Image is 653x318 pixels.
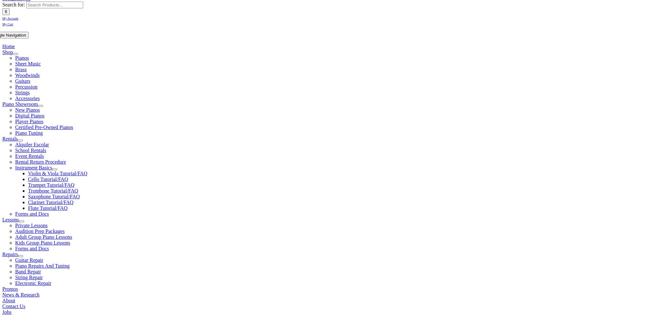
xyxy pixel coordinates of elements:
a: Band Repair [15,269,41,274]
a: String Repair [15,275,43,280]
a: Player Pianos [15,119,43,124]
button: Open submenu of Piano Showroom [38,105,43,107]
a: Private Lessons [15,223,48,228]
input: Search [2,8,10,15]
a: Repairs [2,252,18,257]
a: Kids Group Piano Lessons [15,240,70,245]
a: About [2,298,15,303]
a: Strings [15,90,30,95]
a: Alquiler Escolar [15,142,49,147]
span: Jobs [2,309,11,315]
a: Piano Showroom [2,101,38,107]
span: Trumpet Tutorial/FAQ [28,182,74,188]
a: Percussion [15,84,37,90]
a: My Cart [2,21,13,26]
a: Saxophone Tutorial/FAQ [28,194,80,199]
a: Rentals [2,136,18,142]
a: Pianos [15,55,29,61]
a: Flute Tutorial/FAQ [28,205,67,211]
a: Violin & Viola Tutorial/FAQ [28,171,87,176]
a: Piano Tuning [15,130,43,136]
button: Open submenu of Repairs [18,255,23,257]
a: Cello Tutorial/FAQ [28,176,68,182]
a: Trombone Tutorial/FAQ [28,188,78,193]
a: Guitars [15,78,30,84]
a: Home [2,44,15,49]
a: Lessons [2,217,19,222]
a: Instrument Basics [15,165,52,170]
a: Piano Repairs And Tuning [15,263,69,269]
a: News & Research [2,292,40,297]
a: Electronic Repair [15,280,51,286]
a: Accessories [15,96,40,101]
a: Digital Pianos [15,113,44,118]
button: Open submenu of Lessons [19,220,24,222]
a: Promos [2,286,18,292]
button: Open submenu of Instrument Basics [52,168,57,170]
span: Search for: [2,2,25,7]
a: Forms and Docs [15,246,49,251]
a: Certified Pre-Owned Pianos [15,125,73,130]
a: Brass [15,67,27,72]
a: Sheet Music [15,61,41,66]
a: Woodwinds [15,73,40,78]
a: Adult Group Piano Lessons [15,234,72,240]
input: Search Products... [26,2,83,8]
a: New Pianos [15,107,40,113]
a: Audition Prep Packages [15,228,65,234]
a: Rental Return Procedure [15,159,66,165]
a: Clarinet Tutorial/FAQ [28,200,74,205]
a: Forms and Docs [15,211,49,217]
a: Shop [2,49,13,55]
a: Guitar Repair [15,257,43,263]
button: Open submenu of Rentals [18,140,23,142]
a: Contact Us [2,304,25,309]
a: School Rentals [15,148,46,153]
a: Event Rentals [15,153,44,159]
a: My Account [2,15,18,21]
span: My Cart [2,22,13,26]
